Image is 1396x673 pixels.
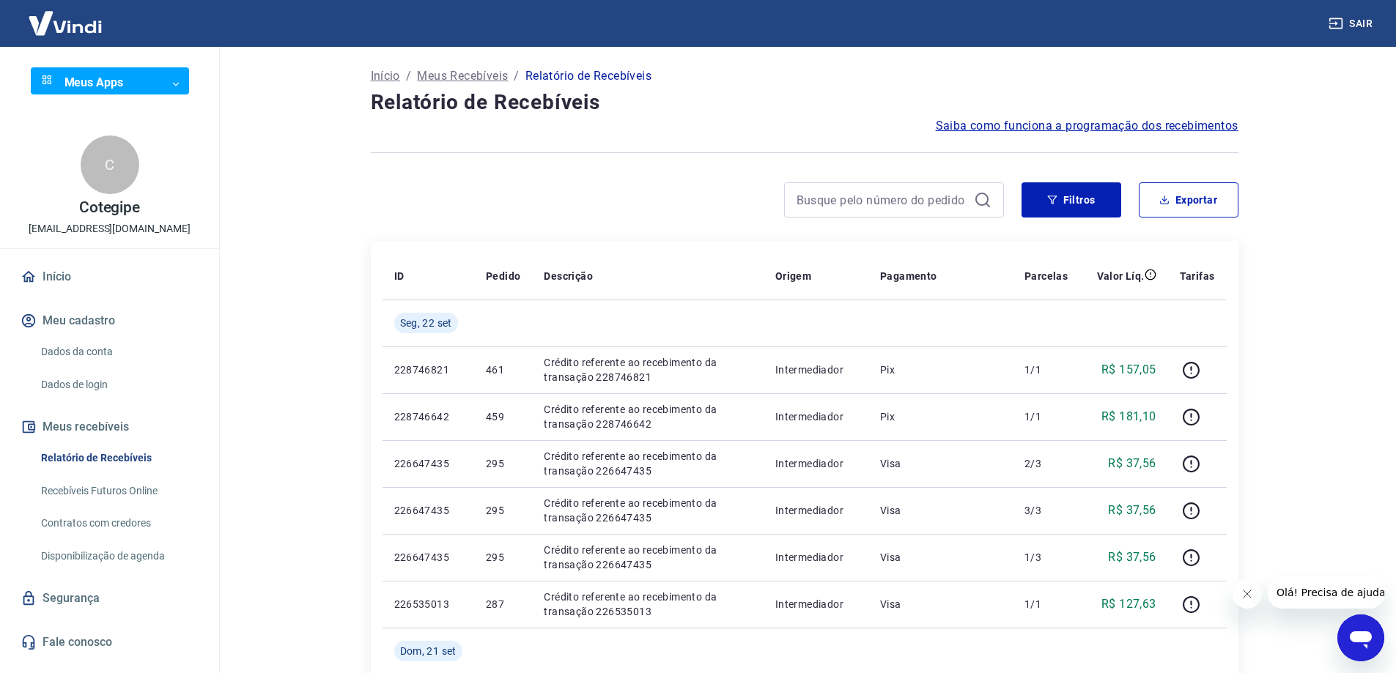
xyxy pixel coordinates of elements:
[544,590,751,619] p: Crédito referente ao recebimento da transação 226535013
[371,67,400,85] a: Início
[514,67,519,85] p: /
[1024,409,1068,424] p: 1/1
[486,597,520,611] p: 287
[797,189,968,211] input: Busque pelo número do pedido
[35,508,202,538] a: Contratos com credores
[18,626,202,658] a: Fale conosco
[35,541,202,571] a: Disponibilização de agenda
[1101,361,1156,379] p: R$ 157,05
[486,269,520,283] p: Pedido
[18,261,202,293] a: Início
[525,67,651,85] p: Relatório de Recebíveis
[1024,362,1068,377] p: 1/1
[880,456,1001,471] p: Visa
[371,88,1238,117] h4: Relatório de Recebíveis
[1108,502,1156,519] p: R$ 37,56
[406,67,411,85] p: /
[394,456,462,471] p: 226647435
[1101,595,1156,613] p: R$ 127,63
[486,550,520,565] p: 295
[1268,576,1384,609] iframe: Mensagem da empresa
[1139,182,1238,217] button: Exportar
[775,269,811,283] p: Origem
[1326,10,1378,37] button: Sair
[1108,455,1156,472] p: R$ 37,56
[880,597,1001,611] p: Visa
[1337,614,1384,661] iframe: Botão para abrir a janela de mensagens
[29,221,191,237] p: [EMAIL_ADDRESS][DOMAIN_NAME]
[1108,549,1156,566] p: R$ 37,56
[1180,269,1215,283] p: Tarifas
[775,362,857,377] p: Intermediador
[544,269,593,283] p: Descrição
[1097,269,1145,283] p: Valor Líq.
[486,409,520,424] p: 459
[394,269,405,283] p: ID
[1024,550,1068,565] p: 1/3
[1024,597,1068,611] p: 1/1
[880,362,1001,377] p: Pix
[775,597,857,611] p: Intermediador
[394,503,462,518] p: 226647435
[18,305,202,337] button: Meu cadastro
[486,362,520,377] p: 461
[880,503,1001,518] p: Visa
[775,456,857,471] p: Intermediador
[775,503,857,518] p: Intermediador
[394,550,462,565] p: 226647435
[35,443,202,473] a: Relatório de Recebíveis
[1101,408,1156,425] p: R$ 181,10
[35,370,202,400] a: Dados de login
[544,402,751,431] p: Crédito referente ao recebimento da transação 228746642
[880,269,937,283] p: Pagamento
[1024,503,1068,518] p: 3/3
[775,409,857,424] p: Intermediador
[394,597,462,611] p: 226535013
[394,409,462,424] p: 228746642
[486,456,520,471] p: 295
[544,355,751,384] p: Crédito referente ao recebimento da transação 228746821
[79,200,141,215] p: Cotegipe
[1024,456,1068,471] p: 2/3
[1022,182,1121,217] button: Filtros
[880,409,1001,424] p: Pix
[18,1,113,45] img: Vindi
[9,10,123,22] span: Olá! Precisa de ajuda?
[394,362,462,377] p: 228746821
[18,582,202,614] a: Segurança
[35,476,202,506] a: Recebíveis Futuros Online
[880,550,1001,565] p: Visa
[775,550,857,565] p: Intermediador
[936,117,1238,135] a: Saiba como funciona a programação dos recebimentos
[417,67,508,85] a: Meus Recebíveis
[544,449,751,478] p: Crédito referente ao recebimento da transação 226647435
[486,503,520,518] p: 295
[1024,269,1068,283] p: Parcelas
[35,337,202,367] a: Dados da conta
[400,644,457,658] span: Dom, 21 set
[18,411,202,443] button: Meus recebíveis
[544,496,751,525] p: Crédito referente ao recebimento da transação 226647435
[81,135,139,194] div: C
[1233,579,1262,609] iframe: Fechar mensagem
[400,316,452,330] span: Seg, 22 set
[544,543,751,572] p: Crédito referente ao recebimento da transação 226647435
